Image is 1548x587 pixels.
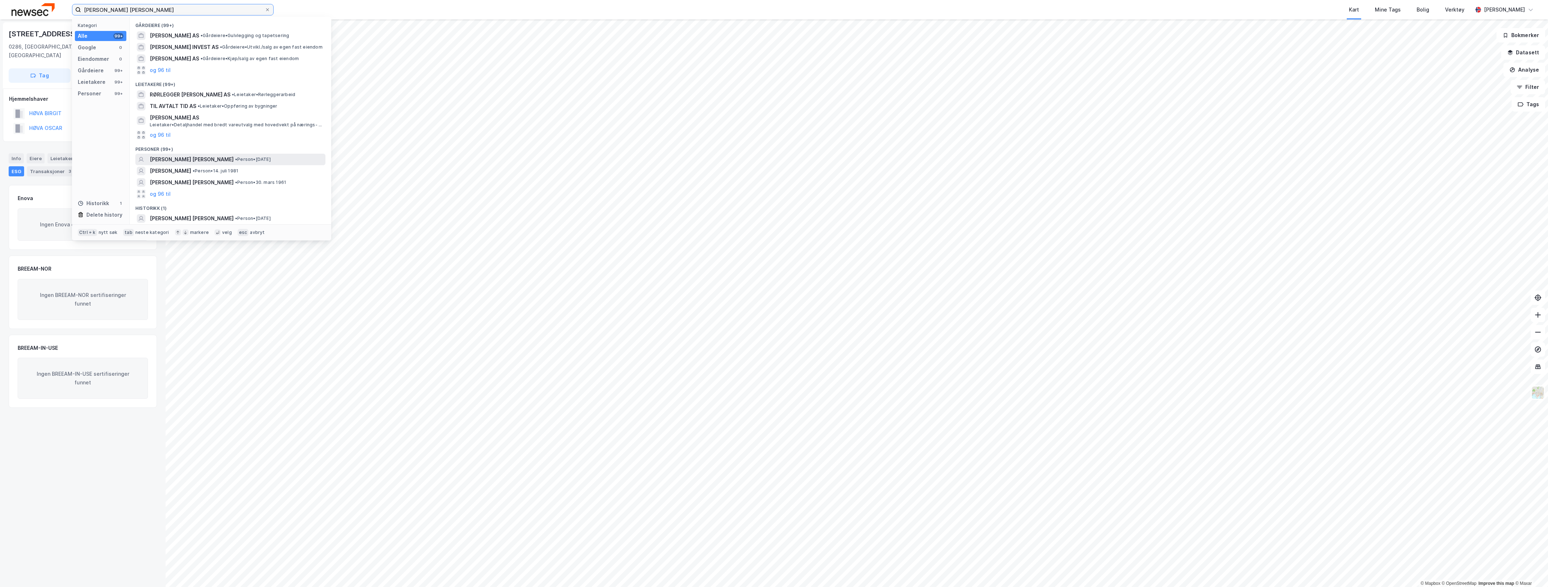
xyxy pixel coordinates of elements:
span: Gårdeiere • Kjøp/salg av egen fast eiendom [201,56,299,62]
div: velg [222,230,232,235]
button: Tag [9,68,71,83]
div: 0286, [GEOGRAPHIC_DATA], [GEOGRAPHIC_DATA] [9,42,102,60]
div: Enova [18,194,33,203]
span: Leietaker • Rørleggerarbeid [232,92,295,98]
div: Historikk (1) [130,200,331,213]
span: Person • [DATE] [235,157,271,162]
div: Bolig [1417,5,1429,14]
div: Verktøy [1445,5,1464,14]
div: Gårdeiere [78,66,104,75]
div: Ingen Enova energiattester funnet [18,208,148,241]
div: Ingen BREEAM-NOR sertifiseringer funnet [18,279,148,320]
div: 99+ [113,68,123,73]
div: avbryt [250,230,265,235]
div: [STREET_ADDRESS] [9,28,79,40]
div: Alle [78,32,87,40]
span: Person • [DATE] [235,216,271,221]
div: Ctrl + k [78,229,97,236]
div: 0 [118,45,123,50]
div: 99+ [113,33,123,39]
a: Improve this map [1479,581,1514,586]
div: Hjemmelshaver [9,95,157,103]
span: Leietaker • Detaljhandel med bredt vareutvalg med hovedvekt på nærings- og nytelsesmidler [150,122,324,128]
button: Tags [1512,97,1545,112]
div: Delete history [86,211,122,219]
span: [PERSON_NAME] AS [150,113,323,122]
button: Filter [1511,80,1545,94]
div: Eiere [27,153,45,163]
div: Leietakere [48,153,87,163]
div: Kart [1349,5,1359,14]
div: Gårdeiere (99+) [130,17,331,30]
div: Eiendommer [78,55,109,63]
div: BREEAM-IN-USE [18,344,58,352]
span: Leietaker • Oppføring av bygninger [198,103,278,109]
button: og 96 til [150,66,171,74]
span: • [220,44,222,50]
div: 0 [118,56,123,62]
div: Ingen BREEAM-IN-USE sertifiseringer funnet [18,358,148,399]
button: og 96 til [150,190,171,198]
span: [PERSON_NAME] AS [150,54,199,63]
div: Historikk [78,199,109,208]
div: Leietakere (99+) [130,76,331,89]
span: [PERSON_NAME] INVEST AS [150,43,219,51]
span: [PERSON_NAME] AS [150,31,199,40]
span: RØRLEGGER [PERSON_NAME] AS [150,90,230,99]
span: • [201,56,203,61]
div: esc [238,229,249,236]
input: Søk på adresse, matrikkel, gårdeiere, leietakere eller personer [81,4,265,15]
span: • [235,180,237,185]
div: BREEAM-NOR [18,265,51,273]
span: • [201,33,203,38]
div: Personer [78,89,101,98]
span: • [235,157,237,162]
span: [PERSON_NAME] [150,167,191,175]
div: [PERSON_NAME] [1484,5,1525,14]
img: newsec-logo.f6e21ccffca1b3a03d2d.png [12,3,55,16]
div: Transaksjoner [27,166,76,176]
span: Person • 14. juli 1981 [193,168,238,174]
span: TIL AVTALT TID AS [150,102,196,110]
button: og 96 til [150,131,171,139]
div: Kategori [78,23,126,28]
span: [PERSON_NAME] [PERSON_NAME] [150,178,234,187]
a: Mapbox [1421,581,1440,586]
div: Mine Tags [1375,5,1401,14]
div: markere [190,230,209,235]
span: Person • 30. mars 1961 [235,180,286,185]
div: Leietakere [78,78,105,86]
iframe: Chat Widget [1512,552,1548,587]
div: 99+ [113,79,123,85]
button: Datasett [1501,45,1545,60]
span: Gårdeiere • Gulvlegging og tapetsering [201,33,289,39]
span: • [198,103,200,109]
div: nytt søk [99,230,118,235]
a: OpenStreetMap [1442,581,1477,586]
div: Personer (99+) [130,141,331,154]
span: Gårdeiere • Utvikl./salg av egen fast eiendom [220,44,323,50]
div: 3 [66,168,73,175]
div: Google [78,43,96,52]
button: Bokmerker [1497,28,1545,42]
div: tab [123,229,134,236]
div: 1 [118,200,123,206]
div: neste kategori [135,230,169,235]
span: • [235,216,237,221]
img: Z [1531,386,1545,399]
span: [PERSON_NAME] [PERSON_NAME] [150,155,234,164]
button: Analyse [1503,63,1545,77]
span: • [232,92,234,97]
div: 99+ [113,91,123,96]
div: Info [9,153,24,163]
div: Kontrollprogram for chat [1512,552,1548,587]
div: ESG [9,166,24,176]
span: [PERSON_NAME] [PERSON_NAME] [150,214,234,223]
span: • [193,168,195,173]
